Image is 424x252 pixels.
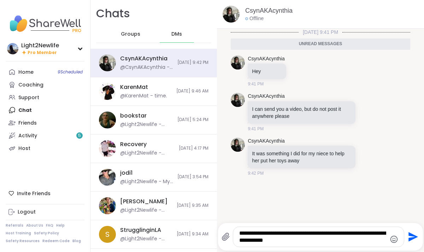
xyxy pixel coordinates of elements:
[252,68,282,75] p: Hey
[96,6,130,22] h1: Chats
[223,6,240,23] img: https://sharewell-space-live.sfo3.digitaloceanspaces.com/user-generated/2900bf6e-1806-45f4-9e6b-5...
[120,83,148,91] div: KarenMat
[7,43,18,54] img: Light2Newlife
[239,230,386,244] textarea: Type your message
[99,83,116,100] img: https://sharewell-space-live.sfo3.digitaloceanspaces.com/user-generated/4837204d-3360-40a9-aaf0-8...
[231,93,245,107] img: https://sharewell-space-live.sfo3.digitaloceanspaces.com/user-generated/2900bf6e-1806-45f4-9e6b-5...
[72,239,81,244] a: Blog
[6,78,84,91] a: Coaching
[120,64,173,71] div: @CsynAKAcynthia - It was something I did for my niece to help her put her toys away
[6,223,23,228] a: Referrals
[46,223,53,228] a: FAQ
[6,231,31,236] a: Host Training
[99,140,116,157] img: https://sharewell-space-live.sfo3.digitaloceanspaces.com/user-generated/c703a1d2-29a7-4d77-aef4-3...
[231,138,245,152] img: https://sharewell-space-live.sfo3.digitaloceanspaces.com/user-generated/2900bf6e-1806-45f4-9e6b-5...
[121,31,140,38] span: Groups
[120,55,167,62] div: CsynAKAcynthia
[18,132,37,139] div: Activity
[177,117,208,123] span: [DATE] 5:24 PM
[231,55,245,70] img: https://sharewell-space-live.sfo3.digitaloceanspaces.com/user-generated/2900bf6e-1806-45f4-9e6b-5...
[248,55,284,62] a: CsynAKAcynthia
[6,239,40,244] a: Safety Resources
[6,11,84,36] img: ShareWell Nav Logo
[21,42,59,49] div: Light2Newlife
[177,60,208,66] span: [DATE] 9:42 PM
[28,50,57,56] span: Pro Member
[248,138,284,145] a: CsynAKAcynthia
[18,94,39,101] div: Support
[34,231,59,236] a: Safety Policy
[390,235,398,244] button: Emoji picker
[120,226,161,234] div: StrugglinginLA
[120,178,173,185] div: @Light2Newlife - My book was released a couple of weeks ago
[99,54,116,71] img: https://sharewell-space-live.sfo3.digitaloceanspaces.com/user-generated/2900bf6e-1806-45f4-9e6b-5...
[248,81,264,87] span: 9:41 PM
[176,88,208,94] span: [DATE] 9:46 AM
[120,140,147,148] div: Recovery
[299,29,342,36] span: [DATE] 9:41 PM
[177,231,208,237] span: [DATE] 9:34 AM
[245,15,264,22] div: Offline
[99,112,116,128] img: https://sharewell-space-live.sfo3.digitaloceanspaces.com/user-generated/535310fa-e9f2-4698-8a7d-4...
[120,121,173,128] div: @Light2Newlife - Thank you so much for promoting it. That is really kind of you. I feel it is so ...
[120,169,132,177] div: jodi1
[248,170,264,176] span: 9:42 PM
[99,169,116,186] img: https://sharewell-space-live.sfo3.digitaloceanspaces.com/user-generated/a5928eca-999f-4a91-84ca-f...
[6,206,84,218] a: Logout
[120,92,167,100] div: @KarenMat - time.
[105,229,110,240] span: S
[18,209,36,216] div: Logout
[56,223,65,228] a: Help
[6,142,84,155] a: Host
[120,150,175,157] div: @Light2Newlife - Thanks
[6,91,84,104] a: Support
[78,133,81,139] span: 5
[42,239,70,244] a: Redeem Code
[179,145,208,151] span: [DATE] 4:17 PM
[177,203,208,209] span: [DATE] 9:35 AM
[6,129,84,142] a: Activity5
[177,174,208,180] span: [DATE] 3:54 PM
[120,112,147,120] div: bookstar
[248,93,284,100] a: CsynAKAcynthia
[171,31,182,38] span: DMs
[120,207,172,214] div: @Light2Newlife - Hello, starting back up. [DATE], 14th at 6 pm
[404,229,420,245] button: Send
[18,120,37,127] div: Friends
[58,69,83,75] span: 9 Scheduled
[18,145,30,152] div: Host
[6,66,84,78] a: Home9Scheduled
[18,82,43,89] div: Coaching
[120,198,167,205] div: [PERSON_NAME]
[99,197,116,214] img: https://sharewell-space-live.sfo3.digitaloceanspaces.com/user-generated/7a67f8cc-3358-430c-9cac-6...
[18,69,34,76] div: Home
[248,126,264,132] span: 9:41 PM
[26,223,43,228] a: About Us
[245,6,293,15] a: CsynAKAcynthia
[120,235,172,242] div: @Light2Newlife - Hello, starting back up. [DATE], 14th at 6 pm
[231,38,410,50] div: Unread messages
[252,150,351,164] p: It was something I did for my niece to help her put her toys away
[6,187,84,200] div: Invite Friends
[252,106,351,120] p: I can send you a video, but do not post it anywhere please
[6,116,84,129] a: Friends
